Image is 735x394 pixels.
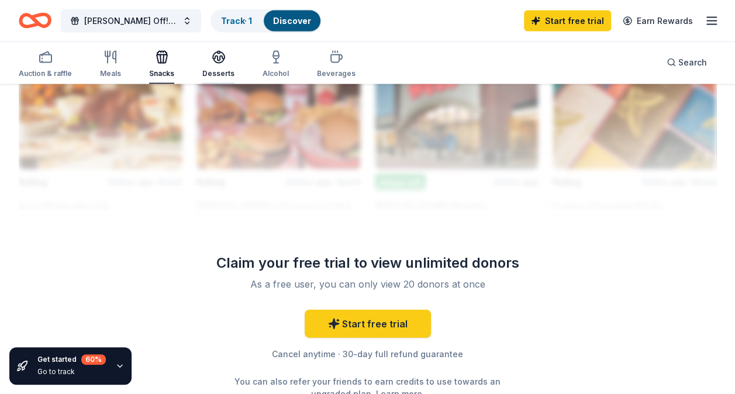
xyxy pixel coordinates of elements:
[100,69,121,78] div: Meals
[19,69,72,78] div: Auction & raffle
[202,46,234,84] button: Desserts
[616,11,700,32] a: Earn Rewards
[317,69,356,78] div: Beverages
[202,69,234,78] div: Desserts
[84,14,178,28] span: [PERSON_NAME] Off! Golf Outing to Fight [MEDICAL_DATA]
[100,46,121,84] button: Meals
[149,69,174,78] div: Snacks
[81,354,106,365] div: 60 %
[524,11,611,32] a: Start free trial
[273,16,311,26] a: Discover
[211,9,322,33] button: Track· 1Discover
[19,46,72,84] button: Auction & raffle
[37,354,106,365] div: Get started
[317,46,356,84] button: Beverages
[61,9,201,33] button: [PERSON_NAME] Off! Golf Outing to Fight [MEDICAL_DATA]
[19,7,51,34] a: Home
[221,16,252,26] a: Track· 1
[263,69,289,78] div: Alcohol
[657,51,716,74] button: Search
[149,46,174,84] button: Snacks
[678,56,707,70] span: Search
[37,367,106,376] div: Go to track
[305,310,431,338] a: Start free trial
[199,347,536,361] div: Cancel anytime · 30-day full refund guarantee
[199,254,536,272] div: Claim your free trial to view unlimited donors
[213,277,522,291] div: As a free user, you can only view 20 donors at once
[263,46,289,84] button: Alcohol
